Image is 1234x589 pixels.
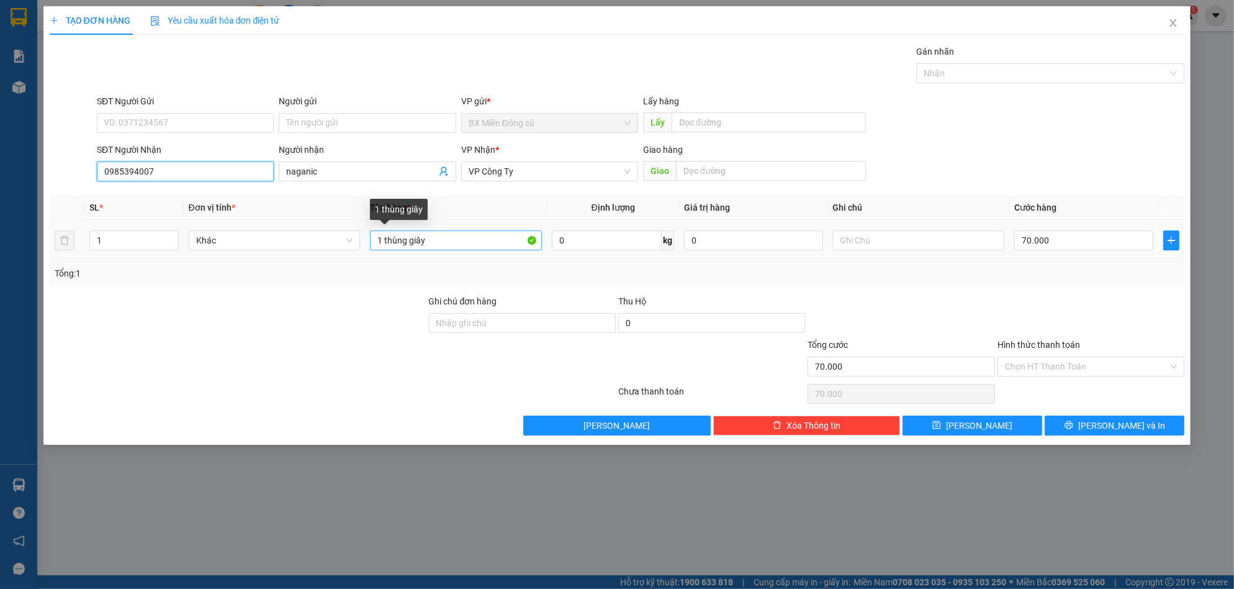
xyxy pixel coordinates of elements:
span: Nhận: [5,87,127,111]
span: Giao [643,161,676,181]
span: VP Nghĩa Hành - [5,87,127,111]
input: Dọc đường [672,112,866,132]
div: SĐT Người Gửi [97,94,274,108]
button: deleteXóa Thông tin [713,416,900,436]
span: Đơn vị tính [189,203,235,212]
div: Tổng: 1 [55,267,477,280]
span: SL [89,203,99,212]
span: [PERSON_NAME] [946,419,1012,432]
label: Hình thức thanh toán [998,340,1080,350]
span: Giá trị hàng [684,203,730,212]
button: plus [1163,231,1179,250]
span: kg [662,231,674,250]
input: VD: Bàn, Ghế [370,231,542,250]
span: Yêu cầu xuất hóa đơn điện tử [150,16,280,25]
img: icon [150,16,160,26]
th: Ghi chú [828,196,1010,220]
label: Gán nhãn [916,47,954,57]
input: Dọc đường [676,161,866,181]
input: 0 [684,231,823,250]
span: plus [50,16,58,25]
span: Lấy [643,112,672,132]
span: 0919 110 458 [44,43,168,67]
span: Xóa Thông tin [786,419,840,432]
div: SĐT Người Nhận [97,143,274,157]
div: Chưa thanh toán [617,385,806,406]
img: logo [5,9,42,65]
input: Ghi chú đơn hàng [429,313,616,333]
button: Close [1156,6,1191,41]
button: [PERSON_NAME] [523,416,710,436]
button: save[PERSON_NAME] [903,416,1042,436]
span: VP Công Ty [469,162,631,181]
span: plus [1164,235,1179,245]
span: printer [1065,421,1073,431]
span: user-add [439,167,449,176]
span: Lấy hàng [643,96,679,106]
span: Khác [196,231,353,250]
span: VP Nhận [461,145,495,155]
span: Cước hàng [1014,203,1056,212]
span: Thu Hộ [618,296,646,306]
span: close [1168,18,1178,28]
span: Định lượng [592,203,635,212]
span: BX Miền Đông cũ [469,114,631,132]
strong: CÔNG TY CP BÌNH TÂM [44,7,168,42]
span: [PERSON_NAME] và In [1078,419,1165,432]
span: [PERSON_NAME] [584,419,651,432]
span: Gửi: [5,71,23,83]
button: delete [55,231,74,250]
div: Người gửi [279,94,456,108]
span: BX Miền Đông cũ - [23,71,106,83]
div: Người nhận [279,143,456,157]
span: Tổng cước [808,340,848,350]
label: Ghi chú đơn hàng [429,296,497,306]
div: 1 thùng giây [370,199,428,220]
span: save [932,421,941,431]
span: BX Miền Đông cũ ĐT: [44,43,168,67]
span: TẠO ĐƠN HÀNG [50,16,130,25]
span: Giao hàng [643,145,683,155]
div: VP gửi [461,94,638,108]
input: Ghi Chú [833,231,1005,250]
button: printer[PERSON_NAME] và In [1045,416,1184,436]
span: delete [773,421,781,431]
